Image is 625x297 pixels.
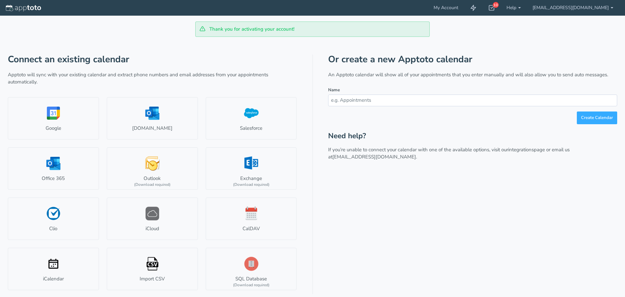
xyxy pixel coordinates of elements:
[8,147,99,190] a: Office 365
[107,97,198,140] a: [DOMAIN_NAME]
[206,97,297,140] a: Salesforce
[577,111,617,124] button: Create Calendar
[206,147,297,190] a: Exchange
[493,2,499,8] div: 10
[233,282,270,288] div: (Download required)
[107,147,198,190] a: Outlook
[328,54,617,65] h1: Or create a new Apptoto calendar
[233,182,270,187] div: (Download required)
[328,95,617,106] input: e.g. Appointments
[328,87,340,93] label: Name
[107,198,198,240] a: iCloud
[8,71,297,85] p: Apptoto will sync with your existing calendar and extract phone numbers and email addresses from ...
[508,146,534,153] a: integrations
[8,97,99,140] a: Google
[328,132,617,140] h2: Need help?
[8,198,99,240] a: Clio
[107,248,198,290] a: Import CSV
[195,22,430,37] div: Thank you for activating your account!
[8,54,297,65] h1: Connect an existing calendar
[6,5,41,11] img: logo-apptoto--white.svg
[328,71,617,78] p: An Apptoto calendar will show all of your appointments that you enter manually and will also allo...
[8,248,99,290] a: iCalendar
[206,198,297,240] a: CalDAV
[332,154,417,160] a: [EMAIL_ADDRESS][DOMAIN_NAME].
[328,146,617,160] p: If you’re unable to connect your calendar with one of the available options, visit our page or em...
[206,248,297,290] a: SQL Database
[134,182,171,187] div: (Download required)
